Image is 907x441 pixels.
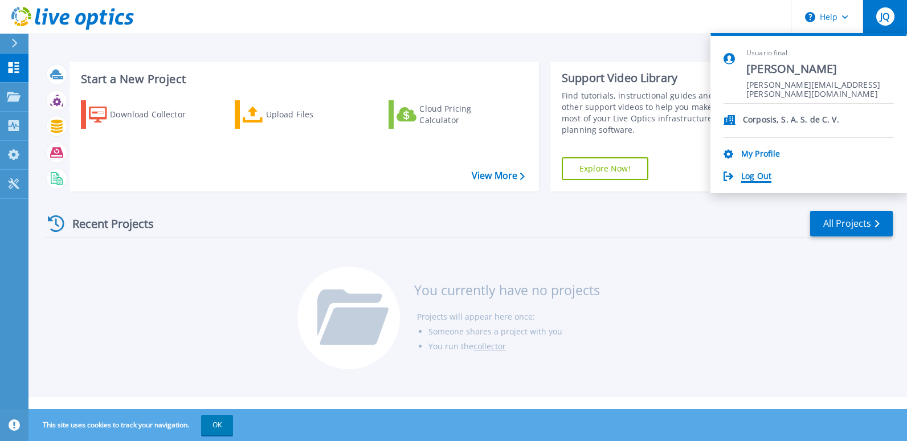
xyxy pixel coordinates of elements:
a: View More [472,170,525,181]
div: Find tutorials, instructional guides and other support videos to help you make the most of your L... [562,90,734,136]
a: All Projects [810,211,893,236]
a: Download Collector [81,100,208,129]
a: My Profile [741,149,780,160]
span: This site uses cookies to track your navigation. [31,415,233,435]
div: Download Collector [110,103,201,126]
div: Support Video Library [562,71,734,85]
li: Someone shares a project with you [428,324,600,339]
a: Upload Files [235,100,362,129]
a: collector [473,341,506,352]
span: JQ [880,12,889,21]
a: Cloud Pricing Calculator [389,100,516,129]
li: Projects will appear here once: [417,309,600,324]
span: Usuario final [746,48,894,58]
div: Recent Projects [44,210,169,238]
div: Upload Files [266,103,357,126]
button: OK [201,415,233,435]
span: [PERSON_NAME][EMAIL_ADDRESS][PERSON_NAME][DOMAIN_NAME] [746,80,894,91]
li: You run the [428,339,600,354]
p: Corposis, S. A. S. de C. V. [743,115,839,126]
h3: You currently have no projects [414,284,600,296]
a: Log Out [741,171,771,182]
h3: Start a New Project [81,73,524,85]
div: Cloud Pricing Calculator [419,103,510,126]
a: Explore Now! [562,157,648,180]
span: [PERSON_NAME] [746,62,894,77]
